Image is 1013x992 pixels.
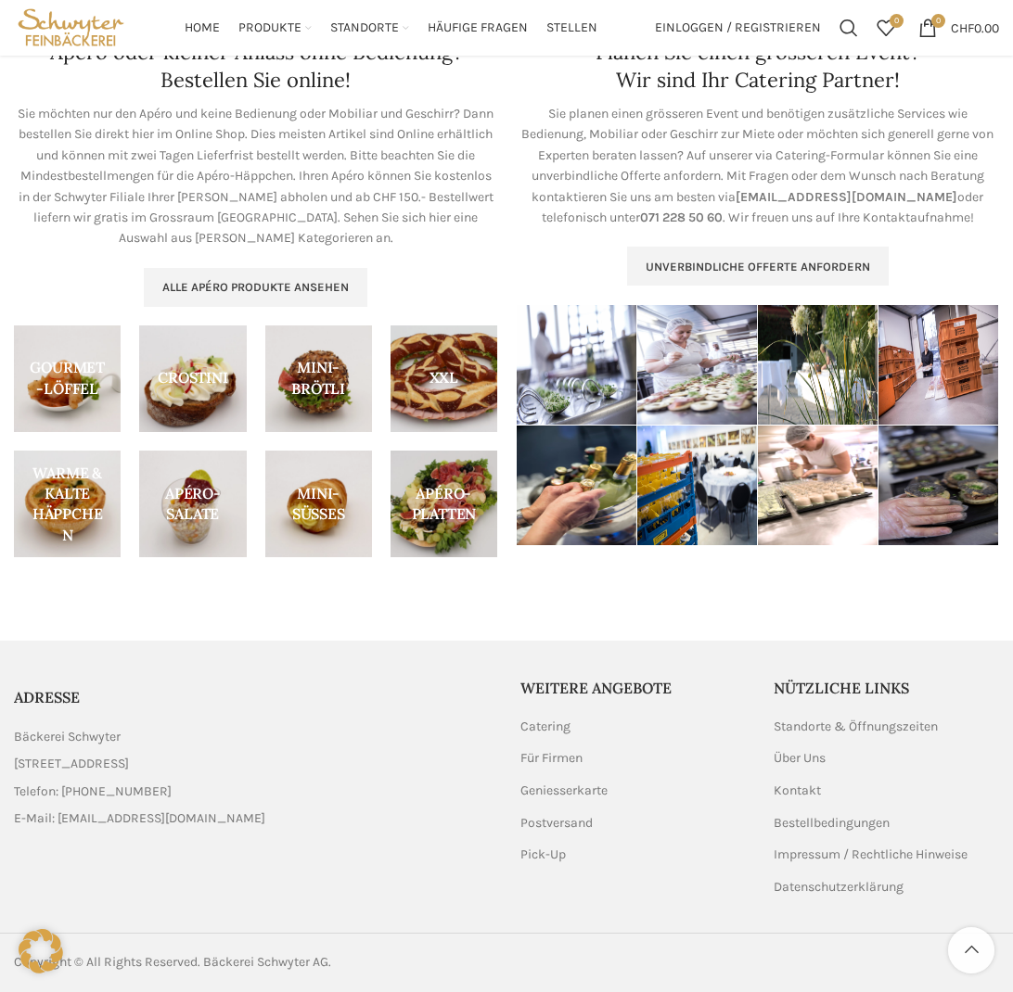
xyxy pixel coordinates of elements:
img: Mini-Desserts [758,426,878,545]
span: Häufige Fragen [428,19,528,37]
a: Product category xxl [391,325,497,432]
img: Gourmet-Löffel werden vorbereitet [517,305,636,425]
span: Bäckerei Schwyter [14,727,121,747]
div: Copyright © All Rights Reserved. Bäckerei Schwyter AG. [14,952,497,973]
a: Alle Apéro Produkte ansehen [144,268,367,307]
span: [STREET_ADDRESS] [14,754,129,774]
h4: Planen Sie einen grösseren Event? Wir sind Ihr Catering Partner! [596,38,919,95]
div: Main navigation [137,9,646,46]
a: Standorte [330,9,409,46]
a: Pick-Up [520,846,568,864]
a: Häufige Fragen [428,9,528,46]
a: Product category haeppchen [14,451,121,557]
a: Home [185,9,220,46]
a: Über Uns [774,749,827,768]
span: 0 [931,14,945,28]
span: ADRESSE [14,688,80,706]
span: Standorte [330,19,399,37]
span: Produkte [238,19,301,37]
img: Professionelle Lieferung [878,305,998,425]
h5: Weitere Angebote [520,678,746,698]
a: Impressum / Rechtliche Hinweise [774,846,969,864]
span: Unverbindliche Offerte anfordern [646,260,870,274]
span: Einloggen / Registrieren [655,21,821,34]
span: . Wir freuen uns auf Ihre Kontaktaufnahme! [723,210,974,225]
a: Unverbindliche Offerte anfordern [627,247,889,286]
h5: Nützliche Links [774,678,999,698]
a: Site logo [14,19,128,34]
a: Catering [520,718,572,736]
a: 0 [867,9,904,46]
a: Bestellbedingungen [774,814,891,833]
span: Sie planen einen grösseren Event und benötigen zusätzliche Services wie Bedienung, Mobiliar oder ... [521,106,994,205]
img: Mehrgang Dinner [637,426,757,545]
span: Alle Apéro Produkte ansehen [162,280,349,295]
a: Einloggen / Registrieren [646,9,830,46]
a: 0 CHF0.00 [909,9,1008,46]
img: Mini-Brötli [878,426,998,545]
a: List item link [14,782,493,802]
span: E-Mail: [EMAIL_ADDRESS][DOMAIN_NAME] [14,808,265,829]
a: Postversand [520,814,595,833]
a: Suchen [830,9,867,46]
div: Meine Wunschliste [867,9,904,46]
a: Product category apero-salate [139,451,246,557]
h4: Apéro oder kleiner Anlass ohne Bedienung? Bestellen Sie online! [50,38,462,95]
a: Kontakt [774,782,823,800]
span: 071 228 50 60 [640,210,723,225]
a: Scroll to top button [948,927,994,973]
a: Datenschutzerklärung [774,878,905,897]
img: Catering-Anlass draussen [758,305,878,425]
a: Produkte [238,9,312,46]
span: Stellen [546,19,597,37]
a: Standorte & Öffnungszeiten [774,718,940,736]
a: Geniesserkarte [520,782,609,800]
a: Stellen [546,9,597,46]
a: Product category mini-broetli [265,325,372,432]
img: Mini-Brötli in der Vorbereitung [637,305,757,425]
img: Getränke mit Service [517,426,636,545]
p: Sie möchten nur den Apéro und keine Bedienung oder Mobiliar und Geschirr? Dann bestellen Sie dire... [14,104,497,249]
span: [EMAIL_ADDRESS][DOMAIN_NAME] [736,189,957,205]
span: Home [185,19,220,37]
a: Product category gourmet-loeffel [14,325,121,432]
bdi: 0.00 [951,19,999,35]
a: Für Firmen [520,749,584,768]
a: Product category mini-suesses [265,451,372,557]
a: Product category crostini [139,325,246,432]
span: 0 [890,14,904,28]
a: Product category apero-platten [391,451,497,557]
span: CHF [951,19,974,35]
